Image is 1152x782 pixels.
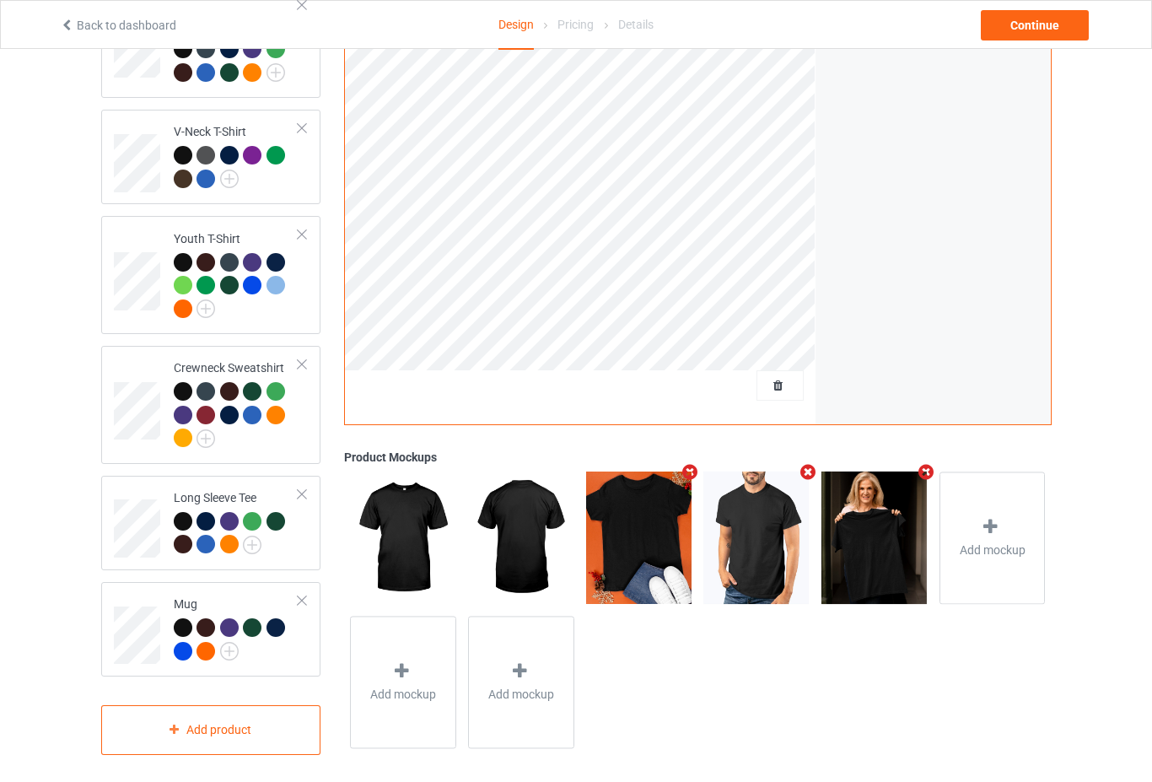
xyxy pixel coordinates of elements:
div: V-Neck T-Shirt [101,110,321,204]
img: svg+xml;base64,PD94bWwgdmVyc2lvbj0iMS4wIiBlbmNvZGluZz0iVVRGLTgiPz4KPHN2ZyB3aWR0aD0iMjJweCIgaGVpZ2... [220,170,239,188]
span: Add mockup [488,687,554,704]
div: Crewneck Sweatshirt [174,359,299,446]
img: svg+xml;base64,PD94bWwgdmVyc2lvbj0iMS4wIiBlbmNvZGluZz0iVVRGLTgiPz4KPHN2ZyB3aWR0aD0iMjJweCIgaGVpZ2... [220,642,239,661]
i: Remove mockup [916,464,937,482]
div: Add product [101,705,321,755]
div: Product Mockups [344,450,1051,467]
div: Add mockup [939,472,1046,605]
img: svg+xml;base64,PD94bWwgdmVyc2lvbj0iMS4wIiBlbmNvZGluZz0iVVRGLTgiPz4KPHN2ZyB3aWR0aD0iMjJweCIgaGVpZ2... [243,536,261,554]
img: regular.jpg [350,472,455,604]
div: Details [618,1,654,48]
div: Mug [174,596,299,659]
img: svg+xml;base64,PD94bWwgdmVyc2lvbj0iMS4wIiBlbmNvZGluZz0iVVRGLTgiPz4KPHN2ZyB3aWR0aD0iMjJweCIgaGVpZ2... [196,429,215,448]
div: Pricing [557,1,594,48]
img: regular.jpg [703,472,809,604]
i: Remove mockup [680,464,701,482]
div: Long Sleeve Tee [174,489,299,553]
div: V-Neck T-Shirt [174,123,299,186]
img: svg+xml;base64,PD94bWwgdmVyc2lvbj0iMS4wIiBlbmNvZGluZz0iVVRGLTgiPz4KPHN2ZyB3aWR0aD0iMjJweCIgaGVpZ2... [266,63,285,82]
i: Remove mockup [798,464,819,482]
div: Continue [981,10,1089,40]
div: Design [498,1,534,50]
div: Mug [101,582,321,677]
div: Youth T-Shirt [101,216,321,334]
img: regular.jpg [586,472,692,604]
img: regular.jpg [821,472,927,604]
div: Youth T-Shirt [174,230,299,317]
a: Back to dashboard [60,19,176,32]
div: Add mockup [468,617,574,749]
img: svg+xml;base64,PD94bWwgdmVyc2lvbj0iMS4wIiBlbmNvZGluZz0iVVRGLTgiPz4KPHN2ZyB3aWR0aD0iMjJweCIgaGVpZ2... [196,299,215,318]
div: Add mockup [350,617,456,749]
span: Add mockup [370,687,436,704]
div: Long Sleeve Tee [101,476,321,570]
span: Add mockup [960,542,1025,559]
div: Crewneck Sweatshirt [101,346,321,464]
img: regular.jpg [468,472,573,604]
